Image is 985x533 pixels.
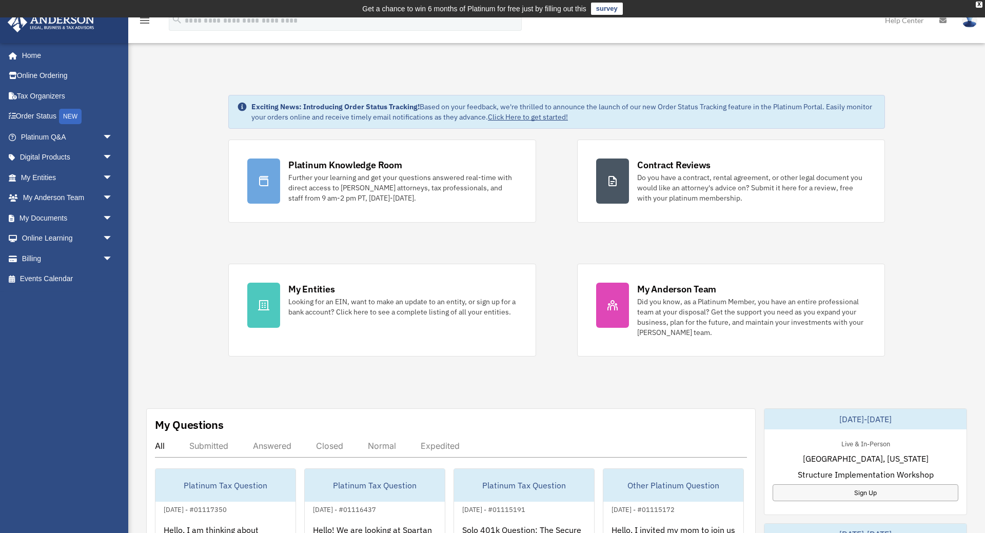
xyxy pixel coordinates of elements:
div: Get a chance to win 6 months of Platinum for free just by filling out this [362,3,586,15]
a: Online Learningarrow_drop_down [7,228,128,249]
div: My Questions [155,417,224,432]
div: Platinum Tax Question [155,469,295,502]
a: menu [139,18,151,27]
img: User Pic [962,13,977,28]
div: NEW [59,109,82,124]
div: Submitted [189,441,228,451]
div: [DATE] - #01116437 [305,503,384,514]
a: Billingarrow_drop_down [7,248,128,269]
a: My Entitiesarrow_drop_down [7,167,128,188]
a: Events Calendar [7,269,128,289]
span: arrow_drop_down [103,167,123,188]
span: arrow_drop_down [103,188,123,209]
a: My Entities Looking for an EIN, want to make an update to an entity, or sign up for a bank accoun... [228,264,536,357]
a: Digital Productsarrow_drop_down [7,147,128,168]
a: Order StatusNEW [7,106,128,127]
div: Normal [368,441,396,451]
div: Do you have a contract, rental agreement, or other legal document you would like an attorney's ad... [637,172,866,203]
span: arrow_drop_down [103,147,123,168]
div: Platinum Knowledge Room [288,159,402,171]
span: arrow_drop_down [103,127,123,148]
span: arrow_drop_down [103,208,123,229]
a: Click Here to get started! [488,112,568,122]
span: Structure Implementation Workshop [798,468,934,481]
a: survey [591,3,623,15]
img: Anderson Advisors Platinum Portal [5,12,97,32]
a: My Anderson Teamarrow_drop_down [7,188,128,208]
div: My Entities [288,283,334,295]
div: Platinum Tax Question [305,469,445,502]
a: Online Ordering [7,66,128,86]
a: Platinum Q&Aarrow_drop_down [7,127,128,147]
div: Expedited [421,441,460,451]
span: [GEOGRAPHIC_DATA], [US_STATE] [803,452,929,465]
div: Closed [316,441,343,451]
div: Other Platinum Question [603,469,743,502]
div: Did you know, as a Platinum Member, you have an entire professional team at your disposal? Get th... [637,297,866,338]
a: Contract Reviews Do you have a contract, rental agreement, or other legal document you would like... [577,140,885,223]
div: All [155,441,165,451]
span: arrow_drop_down [103,248,123,269]
div: Based on your feedback, we're thrilled to announce the launch of our new Order Status Tracking fe... [251,102,876,122]
div: [DATE] - #01115191 [454,503,534,514]
div: [DATE] - #01115172 [603,503,683,514]
div: My Anderson Team [637,283,716,295]
a: Home [7,45,123,66]
strong: Exciting News: Introducing Order Status Tracking! [251,102,420,111]
a: Tax Organizers [7,86,128,106]
div: Looking for an EIN, want to make an update to an entity, or sign up for a bank account? Click her... [288,297,517,317]
div: [DATE]-[DATE] [764,409,967,429]
div: close [976,2,982,8]
i: search [171,14,183,25]
span: arrow_drop_down [103,228,123,249]
div: Further your learning and get your questions answered real-time with direct access to [PERSON_NAM... [288,172,517,203]
a: Sign Up [773,484,958,501]
a: My Documentsarrow_drop_down [7,208,128,228]
i: menu [139,14,151,27]
div: Contract Reviews [637,159,711,171]
a: My Anderson Team Did you know, as a Platinum Member, you have an entire professional team at your... [577,264,885,357]
div: [DATE] - #01117350 [155,503,235,514]
div: Live & In-Person [833,438,898,448]
a: Platinum Knowledge Room Further your learning and get your questions answered real-time with dire... [228,140,536,223]
div: Platinum Tax Question [454,469,594,502]
div: Answered [253,441,291,451]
